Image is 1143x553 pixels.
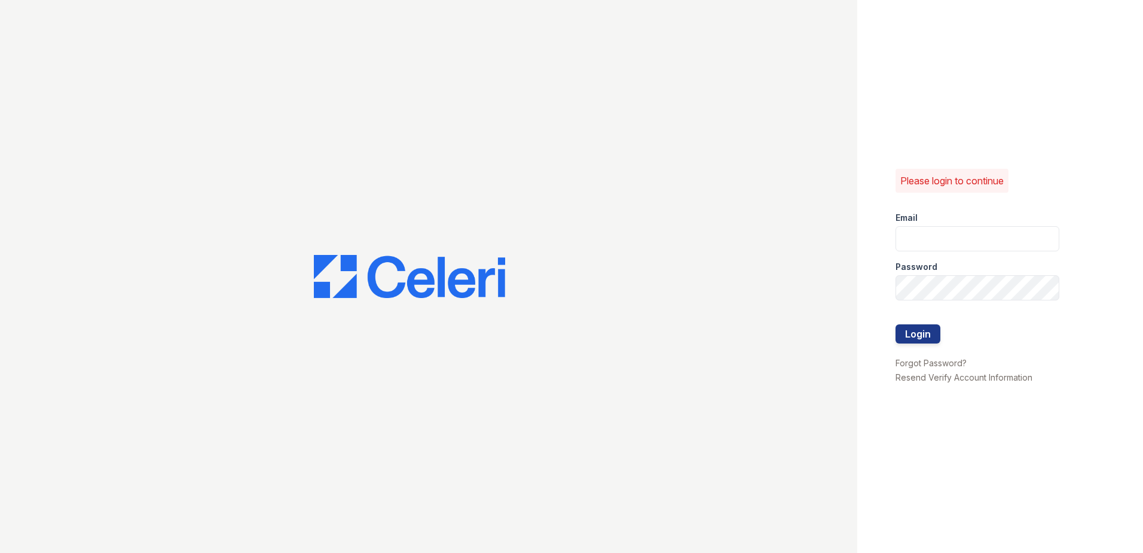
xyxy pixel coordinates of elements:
p: Please login to continue [900,174,1004,188]
img: CE_Logo_Blue-a8612792a0a2168367f1c8372b55b34899dd931a85d93a1a3d3e32e68fde9ad4.png [314,255,505,298]
button: Login [896,324,940,344]
label: Password [896,261,937,273]
a: Forgot Password? [896,358,967,368]
a: Resend Verify Account Information [896,372,1032,382]
label: Email [896,212,918,224]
